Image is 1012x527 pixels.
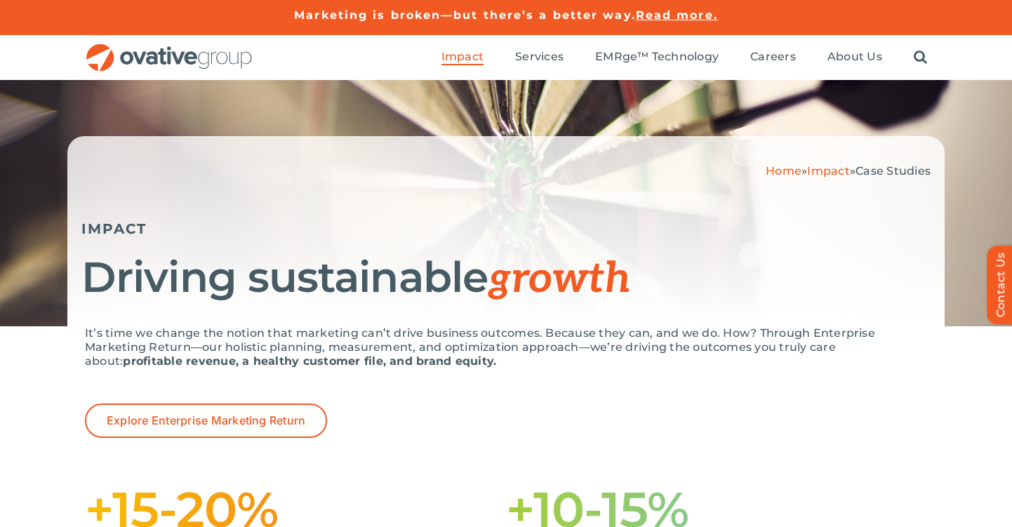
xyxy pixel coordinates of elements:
[441,35,927,80] nav: Menu
[81,220,931,237] h5: IMPACT
[750,50,796,64] span: Careers
[488,254,631,305] span: growth
[766,164,801,178] a: Home
[515,50,564,65] a: Services
[123,354,496,368] strong: profitable revenue, a healthy customer file, and brand equity.
[85,42,253,55] a: OG_Full_horizontal_RGB
[636,8,718,22] a: Read more.
[441,50,484,64] span: Impact
[914,50,927,65] a: Search
[766,164,931,178] span: » »
[294,8,636,22] a: Marketing is broken—but there’s a better way.
[807,164,849,178] a: Impact
[595,50,719,64] span: EMRge™ Technology
[515,50,564,64] span: Services
[750,50,796,65] a: Careers
[81,255,931,302] h1: Driving sustainable
[827,50,882,64] span: About Us
[595,50,719,65] a: EMRge™ Technology
[441,50,484,65] a: Impact
[85,326,927,368] p: It’s time we change the notion that marketing can’t drive business outcomes. Because they can, an...
[827,50,882,65] a: About Us
[855,164,931,178] span: Case Studies
[107,414,305,427] span: Explore Enterprise Marketing Return
[85,403,327,438] a: Explore Enterprise Marketing Return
